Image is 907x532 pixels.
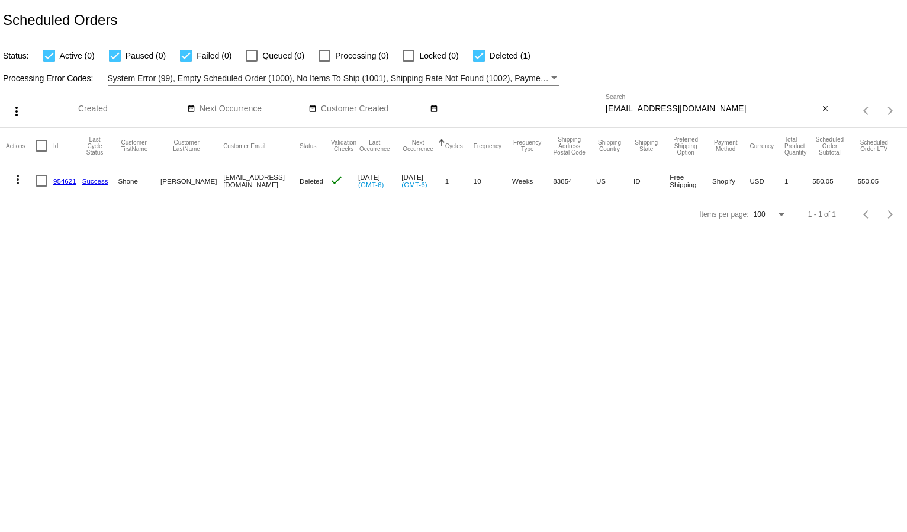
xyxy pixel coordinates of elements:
button: Change sorting for ShippingPostcode [553,136,586,156]
mat-header-cell: Total Product Quantity [784,128,812,164]
span: 100 [754,210,766,219]
span: Locked (0) [419,49,458,63]
mat-cell: Weeks [512,164,553,198]
button: Change sorting for NextOccurrenceUtc [401,139,435,152]
mat-cell: 10 [474,164,512,198]
span: Paused (0) [126,49,166,63]
mat-cell: 1 [445,164,474,198]
button: Change sorting for ShippingState [633,139,659,152]
button: Clear [819,103,832,116]
button: Change sorting for LifetimeValue [858,139,890,152]
button: Change sorting for PreferredShippingOption [670,136,702,156]
a: (GMT-6) [401,181,427,188]
span: Failed (0) [197,49,231,63]
mat-header-cell: Validation Checks [329,128,358,164]
mat-cell: [DATE] [401,164,445,198]
button: Change sorting for CustomerEmail [223,142,265,149]
button: Next page [879,203,902,226]
mat-cell: [EMAIL_ADDRESS][DOMAIN_NAME] [223,164,300,198]
mat-cell: Shopify [712,164,750,198]
mat-icon: date_range [187,104,195,114]
button: Change sorting for LastOccurrenceUtc [358,139,391,152]
mat-cell: USD [750,164,784,198]
mat-icon: close [821,104,829,114]
input: Customer Created [321,104,427,114]
button: Previous page [855,203,879,226]
span: Processing (0) [335,49,388,63]
input: Search [606,104,819,114]
button: Change sorting for Cycles [445,142,463,149]
mat-icon: date_range [308,104,317,114]
mat-select: Items per page: [754,211,787,219]
button: Change sorting for Frequency [474,142,501,149]
mat-icon: check [329,173,343,187]
button: Next page [879,99,902,123]
span: Queued (0) [262,49,304,63]
span: Active (0) [60,49,95,63]
mat-cell: 1 [784,164,812,198]
mat-icon: date_range [430,104,438,114]
mat-cell: ID [633,164,670,198]
mat-cell: [DATE] [358,164,401,198]
mat-header-cell: Actions [6,128,36,164]
span: Deleted (1) [490,49,530,63]
button: Change sorting for Id [53,142,58,149]
button: Change sorting for Subtotal [812,136,847,156]
mat-cell: [PERSON_NAME] [160,164,223,198]
button: Change sorting for CustomerLastName [160,139,213,152]
div: Items per page: [699,210,748,219]
a: (GMT-6) [358,181,384,188]
span: Processing Error Codes: [3,73,94,83]
mat-cell: Free Shipping [670,164,712,198]
mat-icon: more_vert [11,172,25,187]
mat-cell: Shone [118,164,160,198]
button: Change sorting for CustomerFirstName [118,139,150,152]
a: 954621 [53,177,76,185]
mat-cell: 550.05 [812,164,857,198]
input: Next Occurrence [200,104,306,114]
button: Change sorting for CurrencyIso [750,142,774,149]
mat-cell: US [596,164,633,198]
span: Status: [3,51,29,60]
mat-select: Filter by Processing Error Codes [108,71,560,86]
button: Previous page [855,99,879,123]
button: Change sorting for Status [300,142,316,149]
div: 1 - 1 of 1 [808,210,836,219]
mat-cell: 550.05 [858,164,901,198]
input: Created [78,104,185,114]
a: Success [82,177,108,185]
h2: Scheduled Orders [3,12,117,28]
button: Change sorting for ShippingCountry [596,139,623,152]
span: Deleted [300,177,323,185]
button: Change sorting for PaymentMethod.Type [712,139,739,152]
button: Change sorting for LastProcessingCycleId [82,136,108,156]
mat-cell: 83854 [553,164,596,198]
mat-icon: more_vert [9,104,24,118]
button: Change sorting for FrequencyType [512,139,542,152]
